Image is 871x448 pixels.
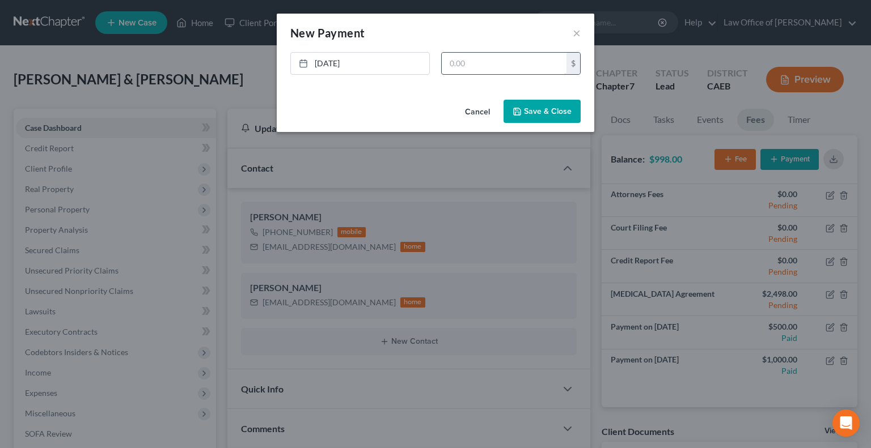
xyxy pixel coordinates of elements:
div: Open Intercom Messenger [832,409,860,437]
div: $ [566,53,580,74]
a: [DATE] [291,53,429,74]
input: 0.00 [442,53,566,74]
button: Save & Close [504,100,581,123]
button: × [573,26,581,40]
button: Cancel [456,101,499,123]
span: New Payment [290,26,365,40]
